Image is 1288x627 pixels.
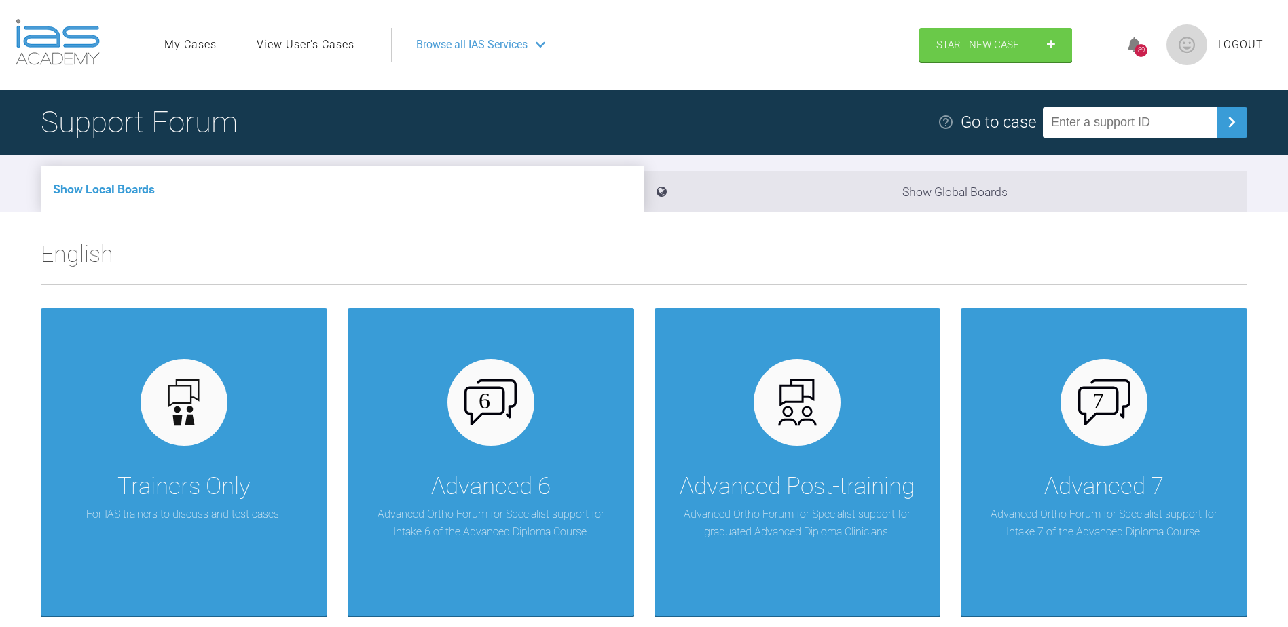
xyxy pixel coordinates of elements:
[117,468,251,506] div: Trainers Only
[368,506,614,540] p: Advanced Ortho Forum for Specialist support for Intake 6 of the Advanced Diploma Course.
[158,377,210,429] img: default.3be3f38f.svg
[644,171,1248,212] li: Show Global Boards
[919,28,1072,62] a: Start New Case
[961,308,1247,616] a: Advanced 7Advanced Ortho Forum for Specialist support for Intake 7 of the Advanced Diploma Course.
[771,377,824,429] img: advanced.73cea251.svg
[1166,24,1207,65] img: profile.png
[1044,468,1164,506] div: Advanced 7
[1135,44,1147,57] div: 89
[416,36,528,54] span: Browse all IAS Services
[16,19,100,65] img: logo-light.3e3ef733.png
[464,379,517,425] img: advanced-6.cf6970cb.svg
[961,109,1036,135] div: Go to case
[41,235,1247,284] h2: English
[1218,36,1264,54] a: Logout
[1221,111,1243,133] img: chevronRight.28bd32b0.svg
[936,39,1019,51] span: Start New Case
[257,36,354,54] a: View User's Cases
[41,308,327,616] a: Trainers OnlyFor IAS trainers to discuss and test cases.
[86,506,281,523] p: For IAS trainers to discuss and test cases.
[675,506,921,540] p: Advanced Ortho Forum for Specialist support for graduated Advanced Diploma Clinicians.
[1078,379,1130,425] img: advanced-7.aa0834c3.svg
[680,468,915,506] div: Advanced Post-training
[981,506,1227,540] p: Advanced Ortho Forum for Specialist support for Intake 7 of the Advanced Diploma Course.
[431,468,551,506] div: Advanced 6
[41,166,644,212] li: Show Local Boards
[348,308,634,616] a: Advanced 6Advanced Ortho Forum for Specialist support for Intake 6 of the Advanced Diploma Course.
[938,114,954,130] img: help.e70b9f3d.svg
[655,308,941,616] a: Advanced Post-trainingAdvanced Ortho Forum for Specialist support for graduated Advanced Diploma ...
[1043,107,1217,138] input: Enter a support ID
[41,98,238,146] h1: Support Forum
[164,36,217,54] a: My Cases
